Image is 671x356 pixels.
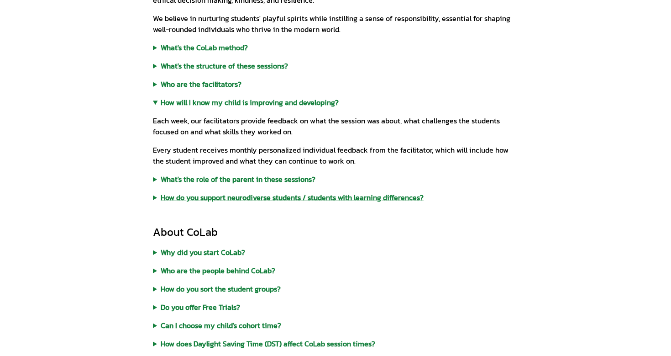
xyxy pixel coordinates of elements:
[153,42,518,53] summary: What's the CoLab method?
[153,115,518,137] p: Each week, our facilitators provide feedback on what the session was about, what challenges the s...
[153,338,518,349] summary: How does Daylight Saving Time (DST) affect CoLab session times?
[153,97,518,108] summary: How will I know my child is improving and developing?
[153,225,518,239] div: About CoLab
[153,144,518,166] p: Every student receives monthly personalized individual feedback from the facilitator, which will ...
[153,79,518,90] summary: Who are the facilitators?
[153,60,518,71] summary: What's the structure of these sessions?
[153,13,518,35] p: We believe in nurturing students' playful spirits while instilling a sense of responsibility, ess...
[153,283,518,294] summary: How do you sort the student groups?
[153,174,518,185] summary: What's the role of the parent in these sessions?
[153,192,518,203] summary: How do you support neurodiverse students / students with learning differences?
[153,320,518,331] summary: Can I choose my child's cohort time?
[153,265,518,276] summary: Who are the people behind CoLab?
[153,247,518,258] summary: Why did you start CoLab?
[153,302,518,313] summary: Do you offer Free Trials?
